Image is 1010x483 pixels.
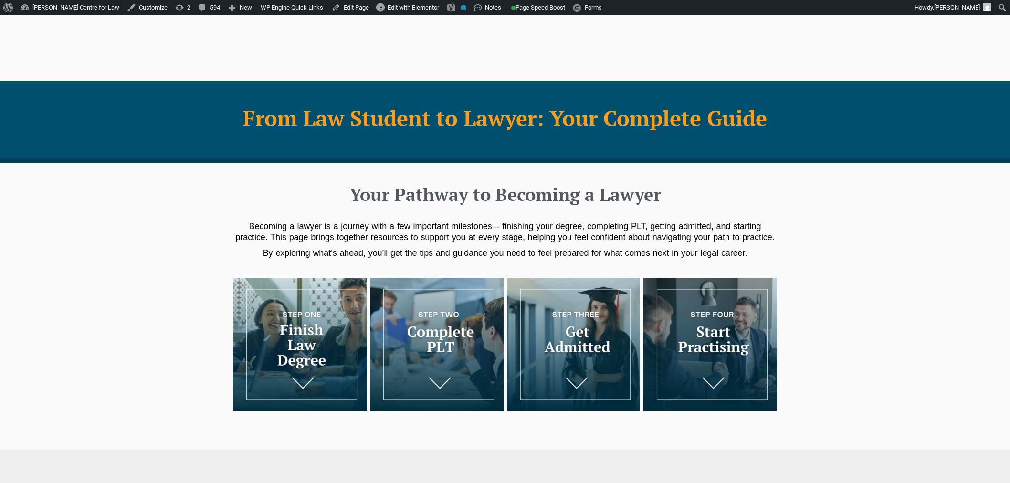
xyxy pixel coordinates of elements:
div: No index [461,5,466,10]
span: By exploring what’s ahead, you’ll get the tips and guidance you need to feel prepared for what co... [263,248,747,258]
span: Becoming a lawyer is a journey with a few important milestones – finishing your degree, completin... [235,221,774,242]
h2: Your Pathway to Becoming a Lawyer [238,182,772,206]
span: Edit with Elementor [388,4,439,11]
span: [PERSON_NAME] [934,4,980,11]
h1: From Law Student to Lawyer: Your Complete Guide​ [238,106,772,130]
